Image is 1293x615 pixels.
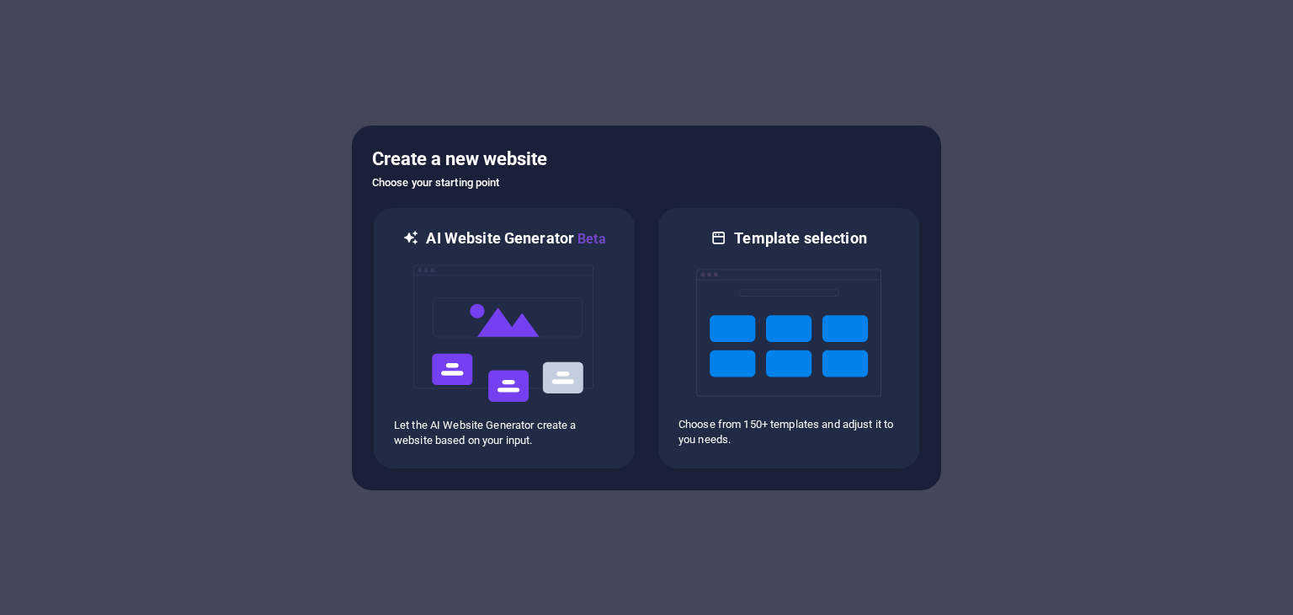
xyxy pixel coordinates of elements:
[372,173,921,193] h6: Choose your starting point
[372,146,921,173] h5: Create a new website
[657,206,921,470] div: Template selectionChoose from 150+ templates and adjust it to you needs.
[394,418,615,448] p: Let the AI Website Generator create a website based on your input.
[372,206,636,470] div: AI Website GeneratorBetaaiLet the AI Website Generator create a website based on your input.
[426,228,605,249] h6: AI Website Generator
[412,249,597,418] img: ai
[734,228,866,249] h6: Template selection
[574,231,606,247] span: Beta
[678,417,899,447] p: Choose from 150+ templates and adjust it to you needs.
